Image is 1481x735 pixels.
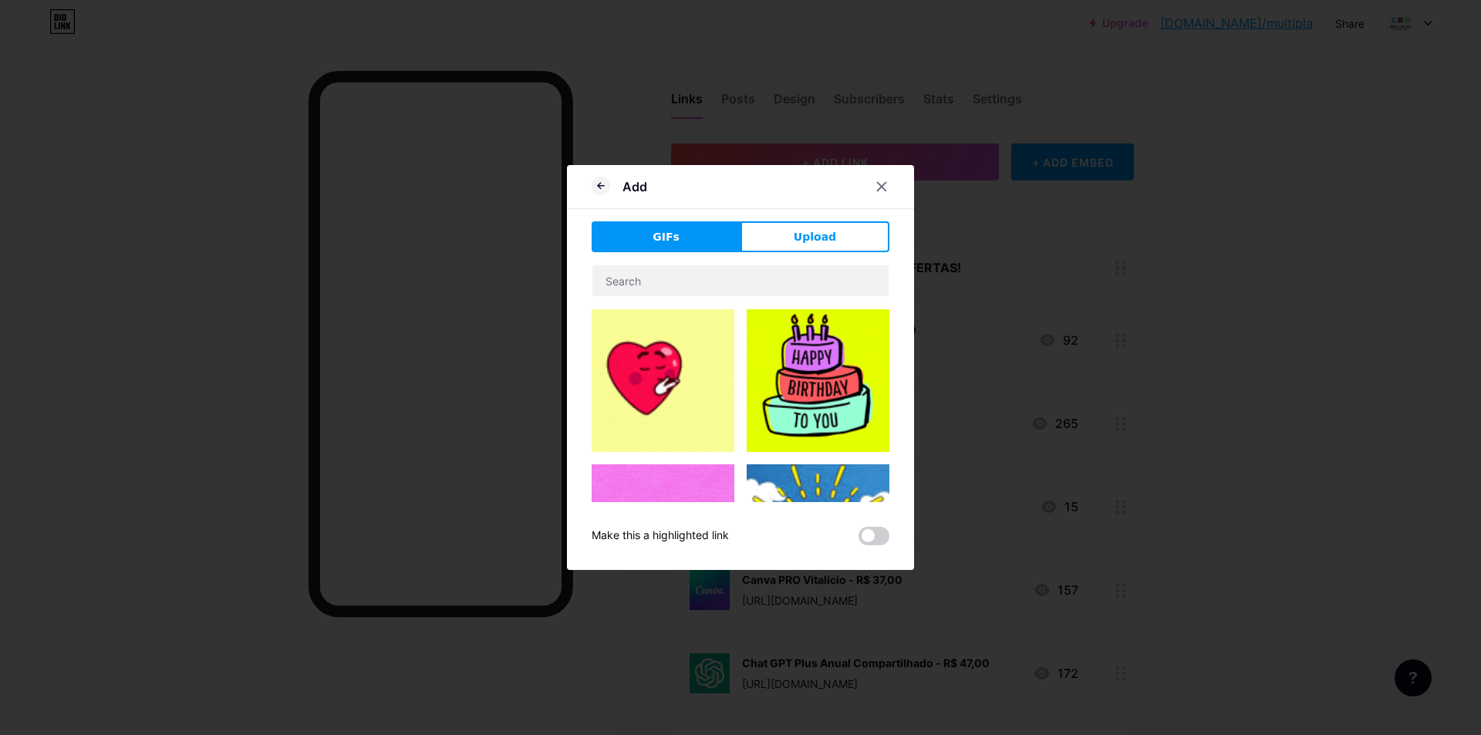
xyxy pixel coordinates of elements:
[592,527,729,545] div: Make this a highlighted link
[653,229,680,245] span: GIFs
[592,265,889,296] input: Search
[747,309,889,452] img: Gihpy
[592,309,734,452] img: Gihpy
[740,221,889,252] button: Upload
[794,229,836,245] span: Upload
[747,464,889,607] img: Gihpy
[592,464,734,604] img: Gihpy
[622,177,647,196] div: Add
[592,221,740,252] button: GIFs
